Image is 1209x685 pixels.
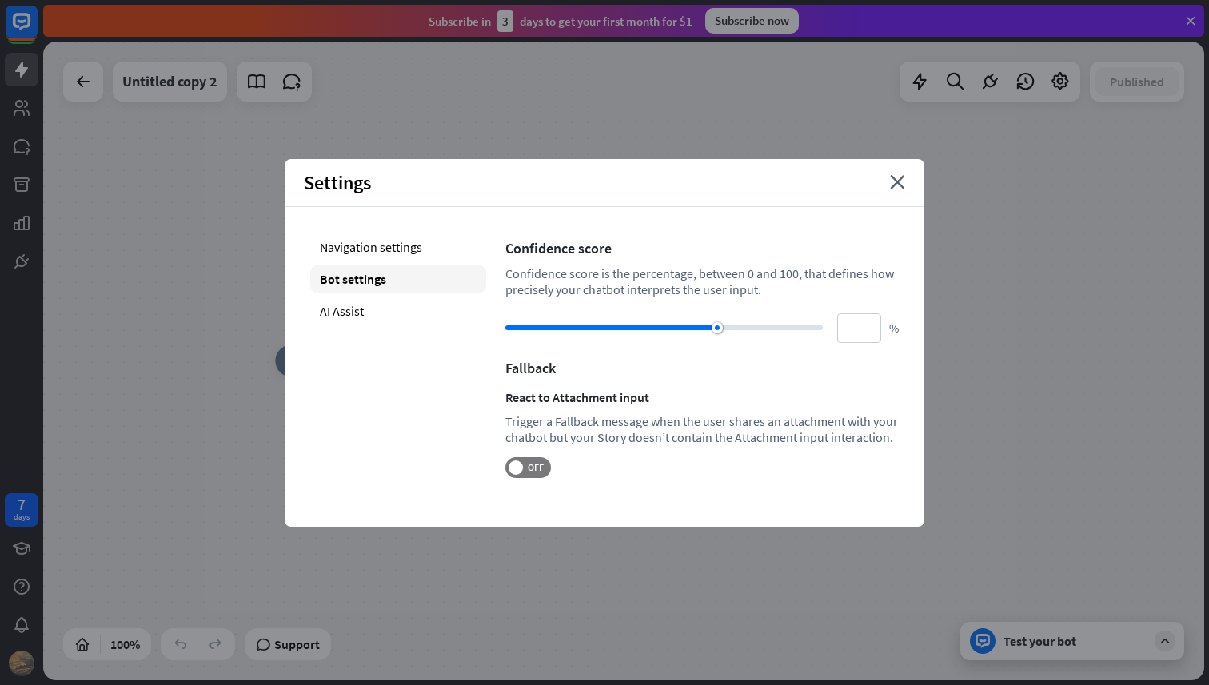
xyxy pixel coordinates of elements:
[429,10,692,32] div: Subscribe in days to get your first month for $1
[497,10,513,32] div: 3
[14,512,30,523] div: days
[523,461,548,474] span: OFF
[310,233,486,261] div: Navigation settings
[890,175,905,189] i: close
[889,321,899,336] span: %
[106,631,145,657] div: 100%
[18,497,26,512] div: 7
[505,239,899,257] div: Confidence score
[505,265,899,297] div: Confidence score is the percentage, between 0 and 100, that defines how precisely your chatbot in...
[1004,633,1147,649] div: Test your bot
[1095,67,1179,96] button: Published
[505,413,899,445] div: Trigger a Fallback message when the user shares an attachment with your chatbot but your Story do...
[705,8,799,34] div: Subscribe now
[274,631,320,657] span: Support
[122,62,217,102] div: Untitled copy 2
[304,170,371,195] span: Settings
[310,297,486,325] div: AI Assist
[505,389,899,405] div: React to Attachment input
[13,6,61,54] button: Open LiveChat chat widget
[310,265,486,293] div: Bot settings
[5,493,38,527] a: 7 days
[505,359,899,377] div: Fallback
